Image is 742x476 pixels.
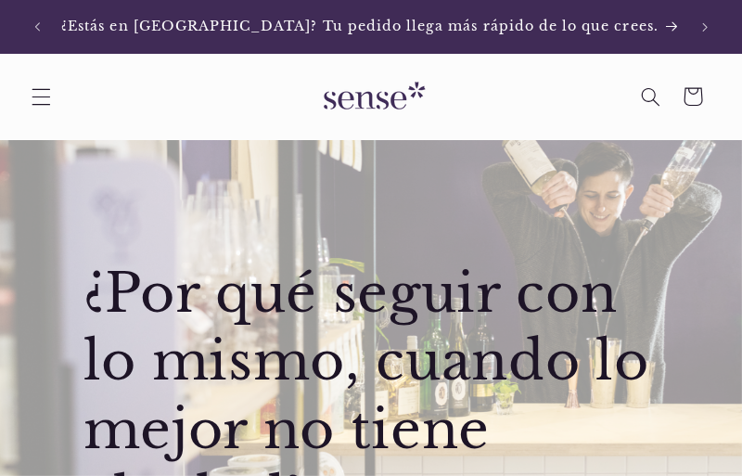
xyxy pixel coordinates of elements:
[684,6,725,47] button: Anuncio siguiente
[629,75,672,118] summary: Búsqueda
[19,75,62,118] summary: Menú
[61,18,659,34] span: ¿Estás en [GEOGRAPHIC_DATA]? Tu pedido llega más rápido de lo que crees.
[294,63,448,131] a: Sense
[17,6,58,47] button: Anuncio anterior
[301,71,441,123] img: Sense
